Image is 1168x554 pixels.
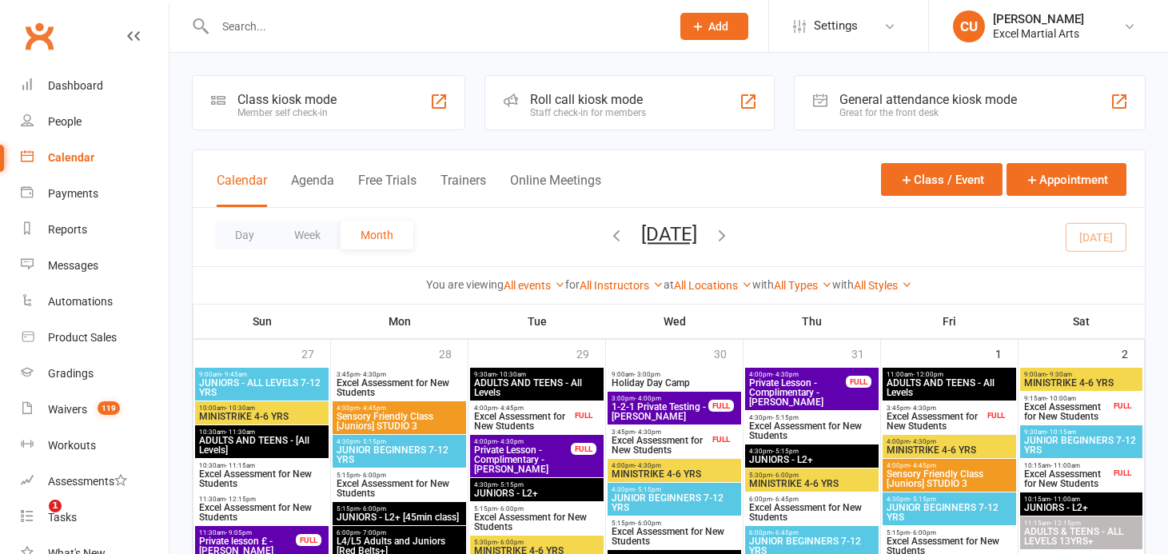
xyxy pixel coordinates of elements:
iframe: Intercom live chat [16,500,54,538]
div: FULL [571,443,596,455]
input: Search... [210,15,660,38]
span: ADULTS & TEENS - ALL LEVELS 13YRS+ [1023,527,1140,546]
div: 31 [851,340,880,366]
span: - 10:00am [1046,395,1076,402]
span: MINISTRIKE 4-6 YRS [886,445,1013,455]
span: 4:30pm [886,496,1013,503]
span: 4:30pm [611,486,738,493]
span: 5:15pm [336,472,463,479]
span: 9:00am [1023,371,1140,378]
span: - 4:45pm [497,405,524,412]
span: 3:45pm [611,428,709,436]
div: FULL [846,376,871,388]
span: - 4:30pm [360,371,386,378]
th: Mon [331,305,468,338]
span: - 11:00am [1050,496,1080,503]
div: Dashboard [48,79,103,92]
div: Member self check-in [237,107,337,118]
span: - 5:15pm [635,486,661,493]
button: Online Meetings [510,173,601,207]
span: 10:30am [198,462,325,469]
span: 9:30am [473,371,600,378]
th: Thu [743,305,881,338]
div: Payments [48,187,98,200]
span: - 6:00pm [772,472,799,479]
span: 5:30pm [473,539,600,546]
span: Excel Assessment for New Students [198,469,325,488]
div: Roll call kiosk mode [530,92,646,107]
span: Excel Assessment for New Students [611,436,709,455]
div: FULL [708,433,734,445]
span: Excel Assessment for New Students [473,412,572,431]
span: Private Lesson - Complimentary - [PERSON_NAME] [748,378,847,407]
span: - 4:30pm [635,462,661,469]
span: - 12:15pm [1050,520,1081,527]
span: MINISTRIKE 4-6 YRS [611,469,738,479]
span: - 12:00pm [913,371,943,378]
span: - 4:30pm [635,428,661,436]
th: Tue [468,305,606,338]
span: - 4:45pm [910,462,936,469]
span: Excel Assessment for New Students [336,378,463,397]
strong: You are viewing [426,278,504,291]
span: Excel Assessment for New Students [198,503,325,522]
div: Assessments [48,475,127,488]
span: - 3:00pm [634,371,660,378]
span: 4:00pm [611,462,738,469]
div: Messages [48,259,98,272]
span: Excel Assessment for New Students [611,527,738,546]
div: Calendar [48,151,94,164]
a: All Types [774,279,832,292]
button: Month [341,221,413,249]
div: Class kiosk mode [237,92,337,107]
th: Sun [193,305,331,338]
div: 28 [439,340,468,366]
span: - 4:30pm [497,438,524,445]
button: Appointment [1007,163,1126,196]
span: Sensory Friendly Class [Juniors] STUDIO 3 [886,469,1013,488]
span: JUNIOR BEGINNERS 7-12 YRS [611,493,738,512]
span: 6:00pm [336,529,463,536]
a: Tasks [21,500,169,536]
span: - 5:15pm [360,438,386,445]
div: FULL [296,534,321,546]
span: ADULTS AND TEENS - [All Levels] [198,436,325,455]
span: - 9:45am [221,371,247,378]
span: - 12:15pm [225,496,256,503]
span: 4:00pm [748,371,847,378]
span: JUNIORS - ALL LEVELS 7-12 YRS [198,378,325,397]
div: People [48,115,82,128]
button: Free Trials [358,173,417,207]
span: MINISTRIKE 4-6 YRS [748,479,875,488]
span: 119 [98,401,120,415]
span: 6:00pm [748,496,875,503]
span: Excel Assessment for New Students [748,503,875,522]
span: 5:15pm [336,505,463,512]
span: JUNIOR BEGINNERS 7-12 YRS [336,445,463,464]
span: ADULTS AND TEENS - All Levels [473,378,600,397]
span: 4:30pm [336,438,463,445]
div: 2 [1122,340,1144,366]
a: Waivers 119 [21,392,169,428]
div: Workouts [48,439,96,452]
span: - 4:45pm [360,405,386,412]
span: - 4:30pm [772,371,799,378]
span: 9:15am [1023,395,1111,402]
span: 4:30pm [473,481,600,488]
a: All Styles [854,279,912,292]
span: 6:00pm [748,529,875,536]
span: Excel Assessment for New Students [473,512,600,532]
span: 3:45pm [886,405,984,412]
span: - 11:00am [1050,462,1080,469]
span: Add [708,20,728,33]
a: Clubworx [19,16,59,56]
strong: with [752,278,774,291]
span: - 6:00pm [360,505,386,512]
span: - 4:30pm [910,405,936,412]
button: Day [215,221,274,249]
button: Calendar [217,173,267,207]
div: Reports [48,223,87,236]
span: 10:00am [198,405,325,412]
div: 30 [714,340,743,366]
span: 11:30am [198,496,325,503]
